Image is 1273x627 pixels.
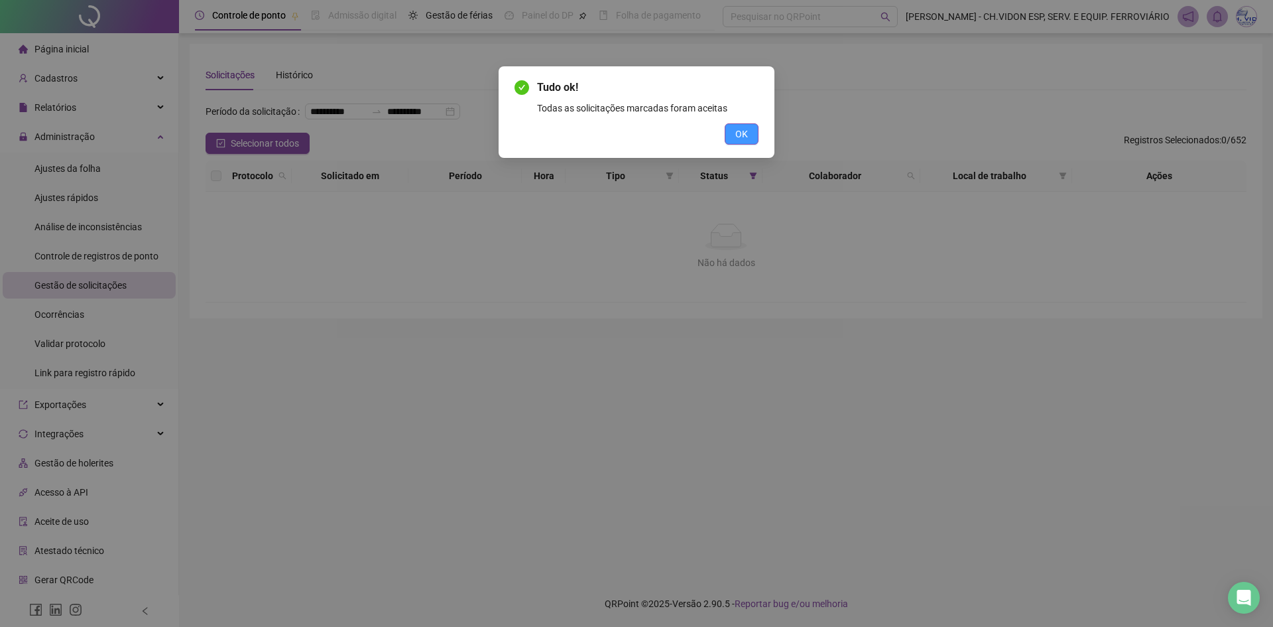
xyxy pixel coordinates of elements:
[537,101,758,115] div: Todas as solicitações marcadas foram aceitas
[725,123,758,145] button: OK
[735,127,748,141] span: OK
[537,80,758,96] span: Tudo ok!
[515,80,529,95] span: check-circle
[1228,582,1260,614] div: Open Intercom Messenger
